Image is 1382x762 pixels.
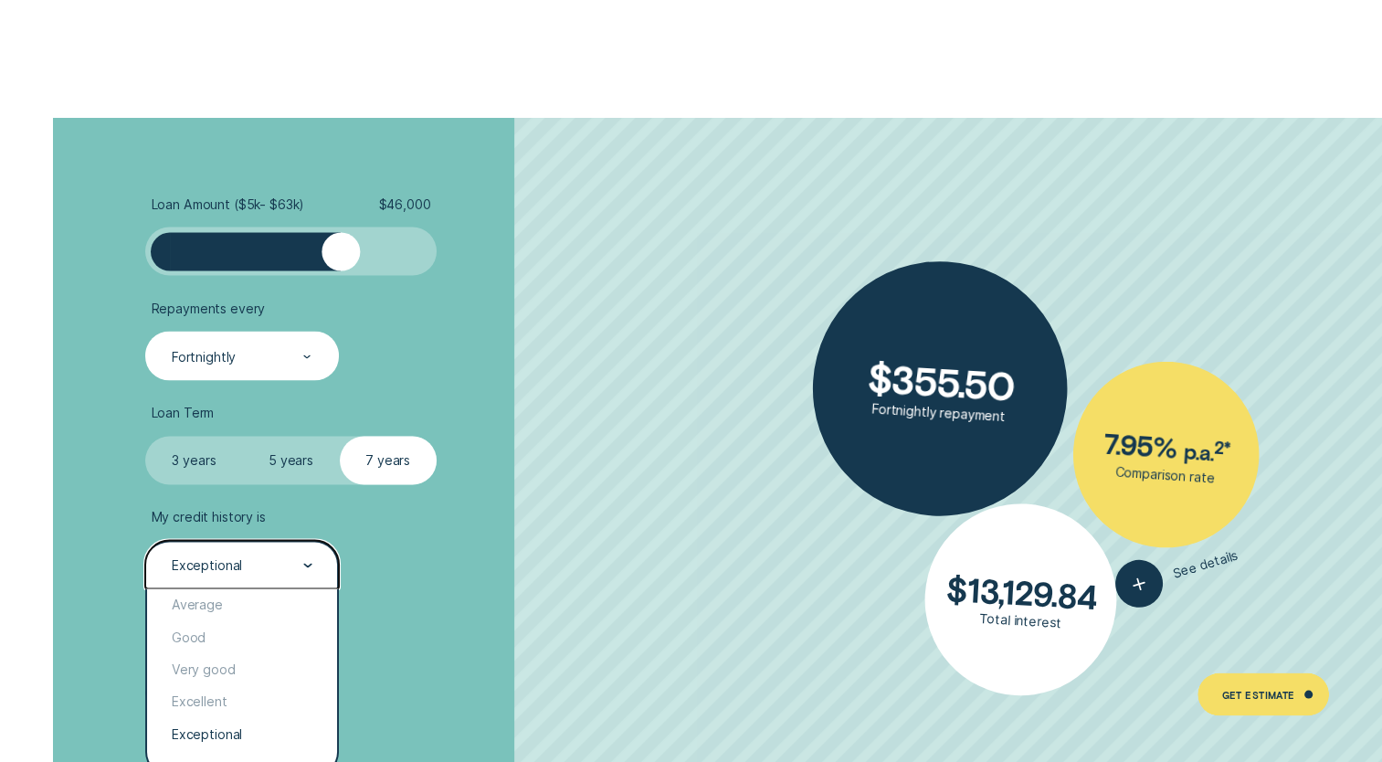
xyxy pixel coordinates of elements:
button: See details [1111,532,1245,613]
div: Fortnightly [172,348,236,365]
div: Exceptional [172,556,242,573]
span: My credit history is [152,508,266,524]
div: Excellent [147,685,336,717]
label: 7 years [340,436,437,484]
span: Loan Amount ( $5k - $63k ) [152,196,305,212]
a: Get Estimate [1197,672,1329,716]
div: Good [147,620,336,652]
label: 3 years [145,436,242,484]
span: Repayments every [152,300,266,316]
span: See details [1172,546,1240,581]
div: Exceptional [147,717,336,749]
span: $ 46,000 [378,196,430,212]
div: Very good [147,652,336,684]
span: Loan Term [152,404,215,420]
div: Average [147,588,336,620]
label: 5 years [242,436,339,484]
